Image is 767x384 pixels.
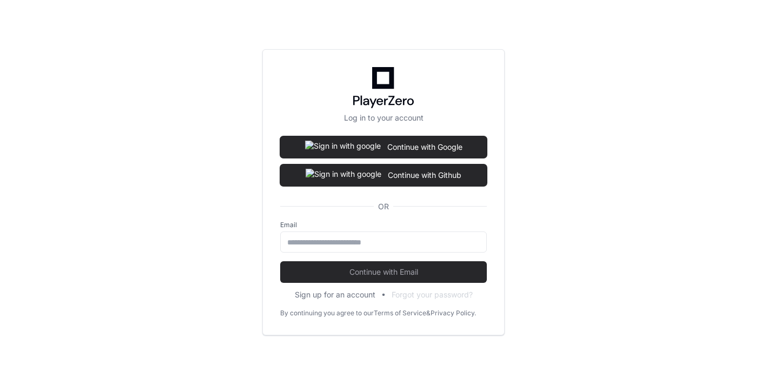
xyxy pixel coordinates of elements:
[280,267,487,277] span: Continue with Email
[305,136,381,158] img: Sign in with google
[280,309,374,317] div: By continuing you agree to our
[392,289,473,300] button: Forgot your password?
[374,201,393,212] span: OR
[280,164,487,186] button: Continue with Github
[280,112,487,123] p: Log in to your account
[426,309,431,317] div: &
[280,136,487,158] button: Continue with Google
[306,164,381,186] img: Sign in with google
[431,309,476,317] a: Privacy Policy.
[295,289,375,300] button: Sign up for an account
[280,261,487,283] button: Continue with Email
[280,221,487,229] label: Email
[374,309,426,317] a: Terms of Service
